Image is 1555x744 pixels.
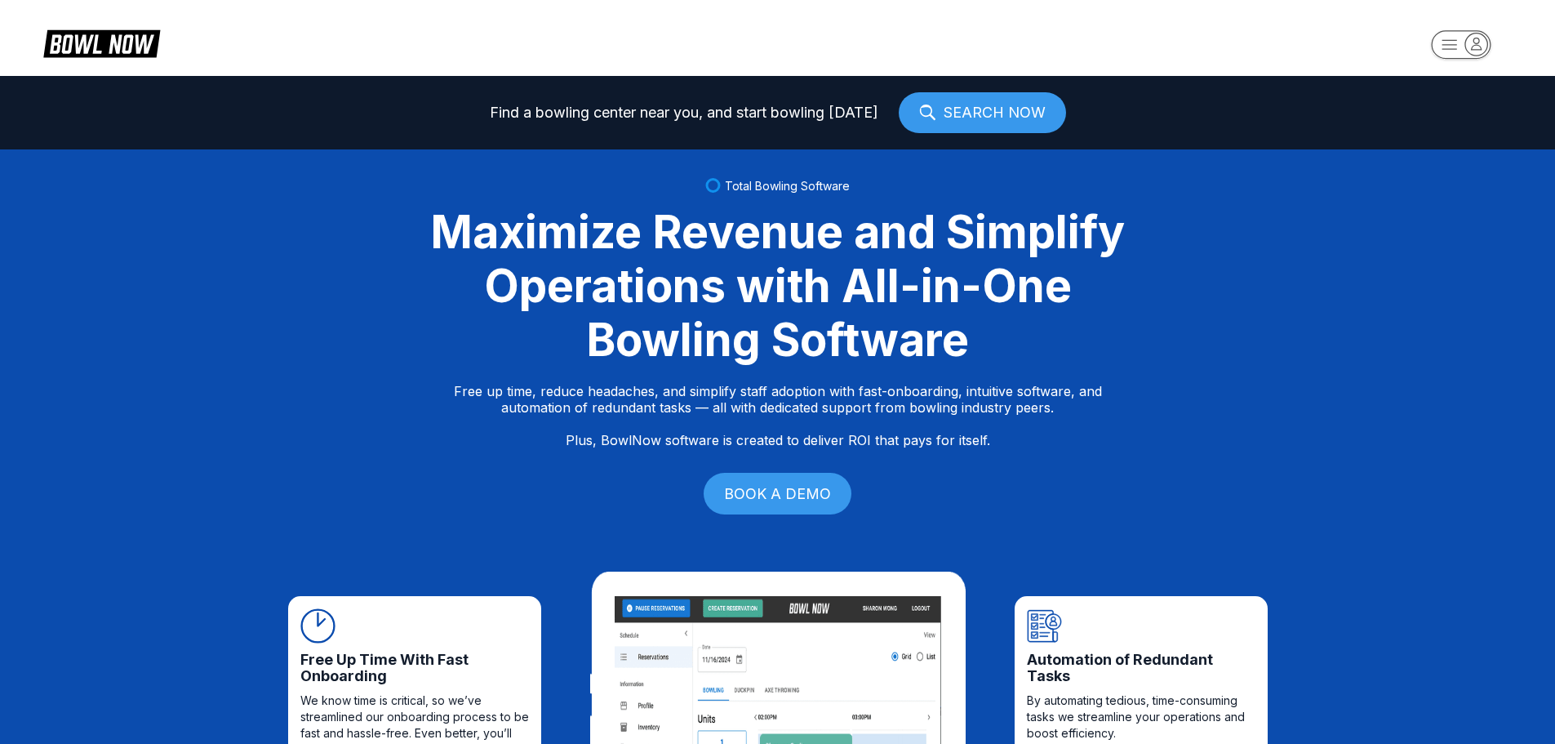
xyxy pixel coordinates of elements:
[1027,693,1255,742] span: By automating tedious, time-consuming tasks we streamline your operations and boost efficiency.
[704,473,851,515] a: BOOK A DEMO
[454,383,1102,448] p: Free up time, reduce headaches, and simplify staff adoption with fast-onboarding, intuitive softw...
[490,105,878,121] span: Find a bowling center near you, and start bowling [DATE]
[725,179,850,193] span: Total Bowling Software
[300,652,529,684] span: Free Up Time With Fast Onboarding
[1027,652,1255,684] span: Automation of Redundant Tasks
[899,92,1066,133] a: SEARCH NOW
[411,205,1145,367] div: Maximize Revenue and Simplify Operations with All-in-One Bowling Software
